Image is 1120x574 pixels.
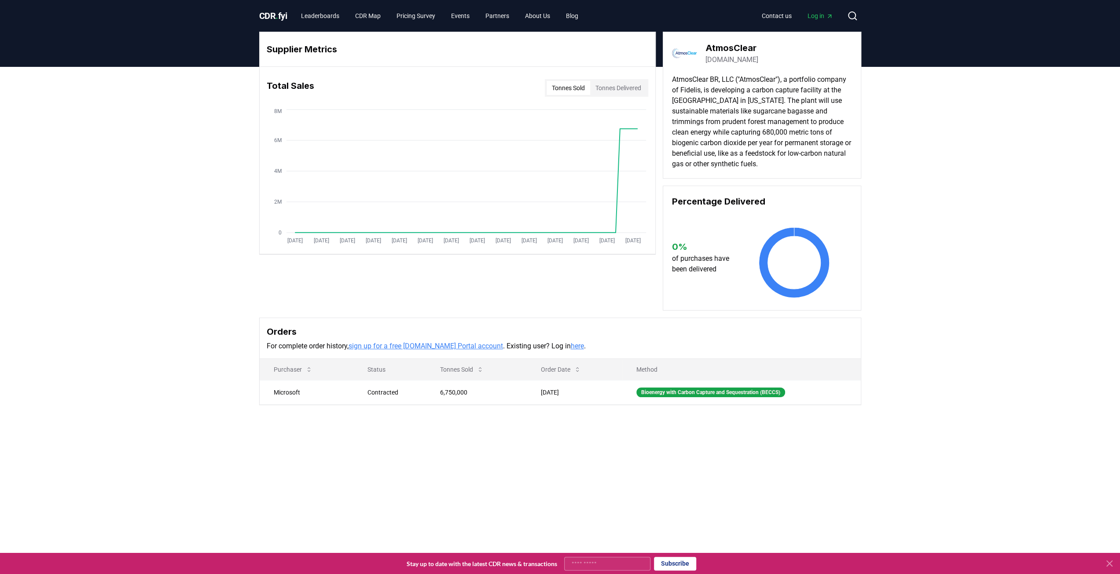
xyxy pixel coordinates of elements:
button: Order Date [534,361,588,378]
button: Tonnes Sold [547,81,590,95]
a: Contact us [755,8,799,24]
span: CDR fyi [259,11,287,21]
tspan: [DATE] [391,238,407,244]
h3: 0 % [672,240,738,253]
nav: Main [294,8,585,24]
a: Blog [559,8,585,24]
tspan: [DATE] [547,238,562,244]
img: AtmosClear-logo [672,41,697,66]
td: [DATE] [527,380,622,404]
a: About Us [518,8,557,24]
p: AtmosClear BR, LLC ("AtmosClear"), a portfolio company of Fidelis, is developing a carbon capture... [672,74,852,169]
tspan: [DATE] [573,238,588,244]
a: sign up for a free [DOMAIN_NAME] Portal account [349,342,503,350]
h3: AtmosClear [705,41,758,55]
a: Pricing Survey [389,8,442,24]
div: Bioenergy with Carbon Capture and Sequestration (BECCS) [636,388,785,397]
tspan: [DATE] [287,238,303,244]
tspan: 8M [274,108,281,114]
button: Tonnes Delivered [590,81,646,95]
div: Contracted [367,388,419,397]
h3: Supplier Metrics [267,43,648,56]
a: Leaderboards [294,8,346,24]
tspan: 4M [274,168,281,174]
span: Log in [808,11,833,20]
h3: Orders [267,325,854,338]
tspan: 6M [274,137,281,143]
tspan: [DATE] [521,238,536,244]
tspan: [DATE] [599,238,614,244]
tspan: 0 [278,230,281,236]
p: of purchases have been delivered [672,253,738,274]
button: Tonnes Sold [433,361,491,378]
p: For complete order history, . Existing user? Log in . [267,341,854,351]
tspan: [DATE] [417,238,433,244]
tspan: [DATE] [469,238,485,244]
a: [DOMAIN_NAME] [705,55,758,65]
tspan: [DATE] [365,238,381,244]
h3: Total Sales [267,79,314,97]
span: . [275,11,278,21]
tspan: [DATE] [339,238,355,244]
p: Method [629,365,853,374]
tspan: [DATE] [625,238,641,244]
td: Microsoft [260,380,353,404]
a: Log in [801,8,840,24]
td: 6,750,000 [426,380,527,404]
a: here [571,342,584,350]
tspan: [DATE] [495,238,510,244]
button: Purchaser [267,361,319,378]
a: Partners [478,8,516,24]
a: CDR.fyi [259,10,287,22]
h3: Percentage Delivered [672,195,852,208]
a: CDR Map [348,8,388,24]
tspan: [DATE] [443,238,459,244]
tspan: [DATE] [313,238,329,244]
a: Events [444,8,477,24]
nav: Main [755,8,840,24]
p: Status [360,365,419,374]
tspan: 2M [274,199,281,205]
